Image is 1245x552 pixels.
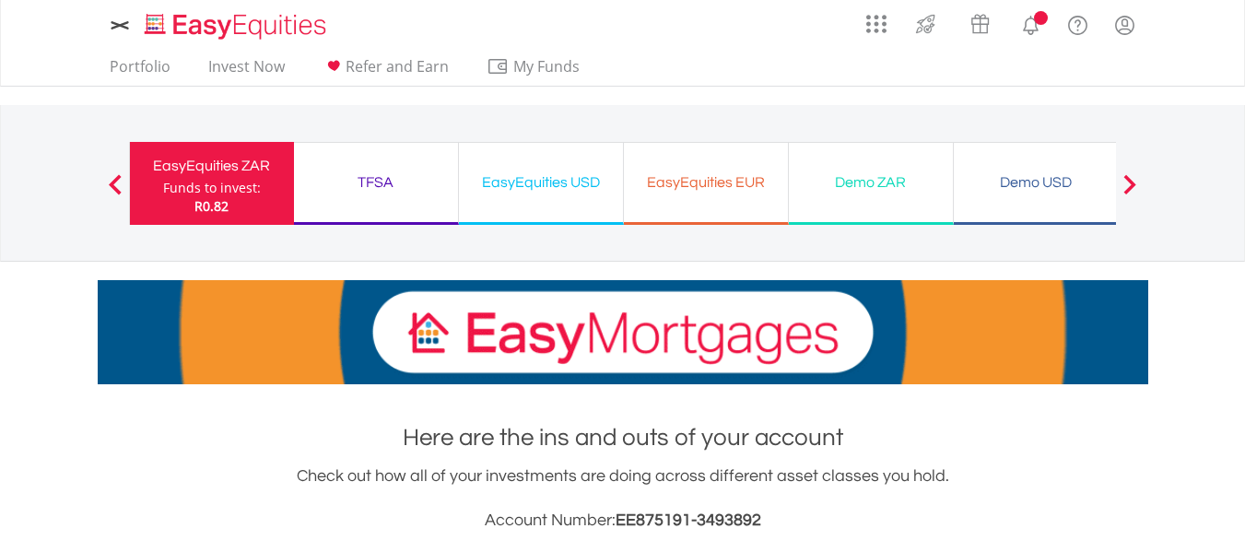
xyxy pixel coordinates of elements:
[98,421,1148,454] h1: Here are the ins and outs of your account
[194,197,229,215] span: R0.82
[487,54,607,78] span: My Funds
[800,170,942,195] div: Demo ZAR
[1007,5,1054,41] a: Notifications
[98,508,1148,534] h3: Account Number:
[305,170,447,195] div: TFSA
[141,11,334,41] img: EasyEquities_Logo.png
[102,57,178,86] a: Portfolio
[965,170,1107,195] div: Demo USD
[910,9,941,39] img: thrive-v2.svg
[97,183,134,202] button: Previous
[635,170,777,195] div: EasyEquities EUR
[201,57,292,86] a: Invest Now
[965,9,995,39] img: vouchers-v2.svg
[98,464,1148,534] div: Check out how all of your investments are doing across different asset classes you hold.
[137,5,334,41] a: Home page
[854,5,899,34] a: AppsGrid
[953,5,1007,39] a: Vouchers
[1111,183,1148,202] button: Next
[141,153,283,179] div: EasyEquities ZAR
[98,280,1148,384] img: EasyMortage Promotion Banner
[866,14,887,34] img: grid-menu-icon.svg
[346,56,449,76] span: Refer and Earn
[163,179,261,197] div: Funds to invest:
[1054,5,1101,41] a: FAQ's and Support
[1101,5,1148,45] a: My Profile
[616,511,761,529] span: EE875191-3493892
[470,170,612,195] div: EasyEquities USD
[315,57,456,86] a: Refer and Earn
